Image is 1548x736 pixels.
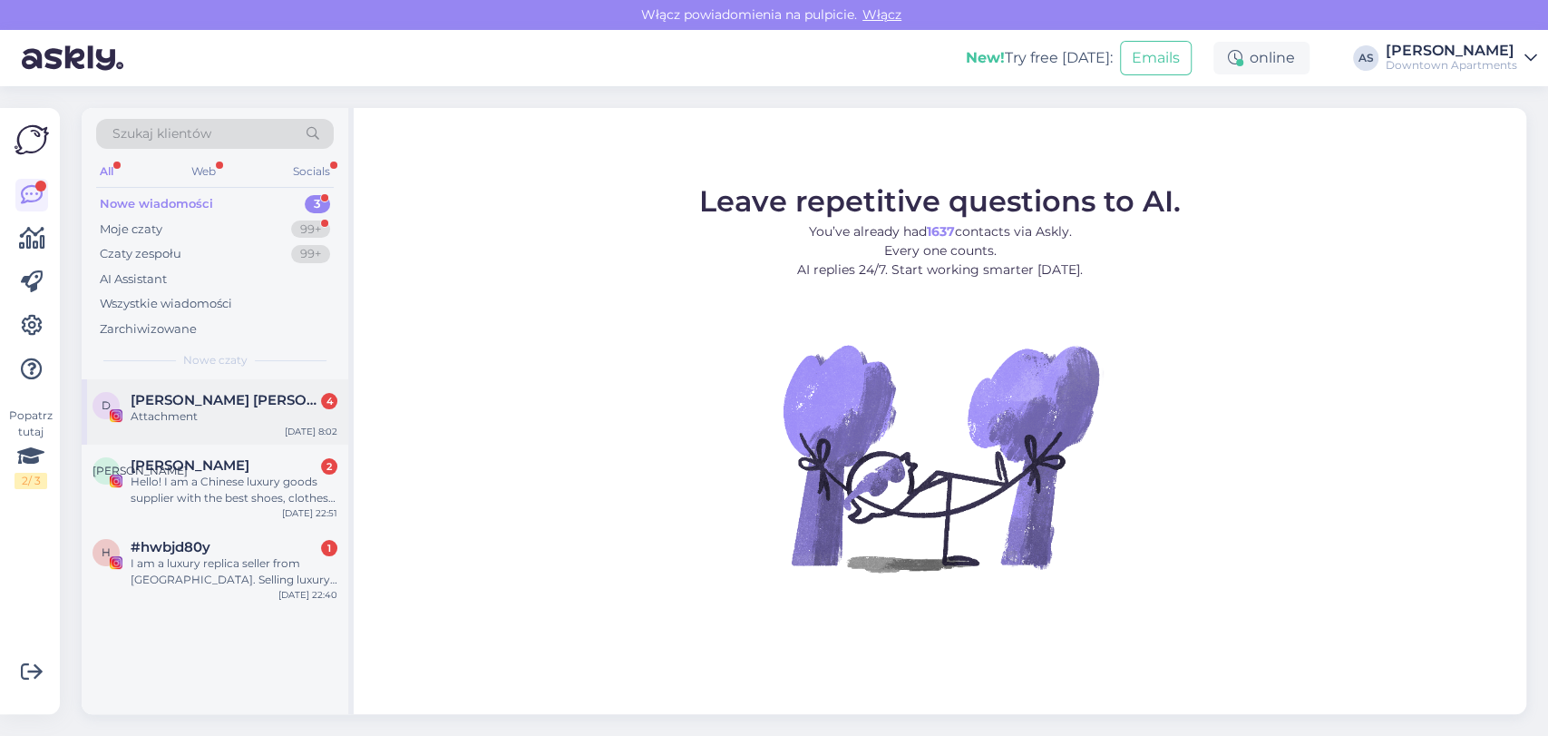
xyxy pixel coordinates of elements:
[699,222,1181,280] p: You’ve already had contacts via Askly. Every one counts. AI replies 24/7. Start working smarter [...
[285,425,337,438] div: [DATE] 8:02
[291,245,330,263] div: 99+
[321,393,337,409] div: 4
[102,398,111,412] span: D
[188,160,219,183] div: Web
[100,270,167,289] div: AI Assistant
[100,195,213,213] div: Nowe wiadomości
[131,474,337,506] div: Hello! I am a Chinese luxury goods supplier with the best shoes, clothes, pants, jewelry, bags, g...
[131,555,337,588] div: I am a luxury replica seller from [GEOGRAPHIC_DATA]. Selling luxury replicas including shoes, bag...
[131,408,337,425] div: Attachment
[1386,44,1537,73] a: [PERSON_NAME]Downtown Apartments
[321,458,337,475] div: 2
[131,539,210,555] span: #hwbjd80y
[100,221,162,239] div: Moje czaty
[1213,42,1309,74] div: online
[1386,44,1517,58] div: [PERSON_NAME]
[131,457,249,474] span: 赵翰林
[131,392,319,408] span: Dominika Krzyszkowska Makijaż•Pielęgnacja•Moda
[96,160,117,183] div: All
[183,352,248,368] span: Nowe czaty
[102,545,111,559] span: h
[305,195,330,213] div: 3
[857,6,907,23] span: Włącz
[1353,45,1378,71] div: AS
[291,221,330,239] div: 99+
[1120,41,1192,75] button: Emails
[927,223,955,240] b: 1637
[92,464,188,477] span: [PERSON_NAME]
[289,160,334,183] div: Socials
[966,47,1113,69] div: Try free [DATE]:
[15,407,47,489] div: Popatrz tutaj
[699,183,1181,219] span: Leave repetitive questions to AI.
[100,320,197,339] div: Zarchiwizowane
[100,295,232,313] div: Wszystkie wiadomości
[966,49,1005,66] b: New!
[282,506,337,520] div: [DATE] 22:51
[321,540,337,556] div: 1
[777,294,1104,621] img: No Chat active
[112,124,211,143] span: Szukaj klientów
[1386,58,1517,73] div: Downtown Apartments
[15,123,49,157] img: Askly Logo
[15,473,47,489] div: 2 / 3
[100,245,181,263] div: Czaty zespołu
[278,588,337,602] div: [DATE] 22:40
